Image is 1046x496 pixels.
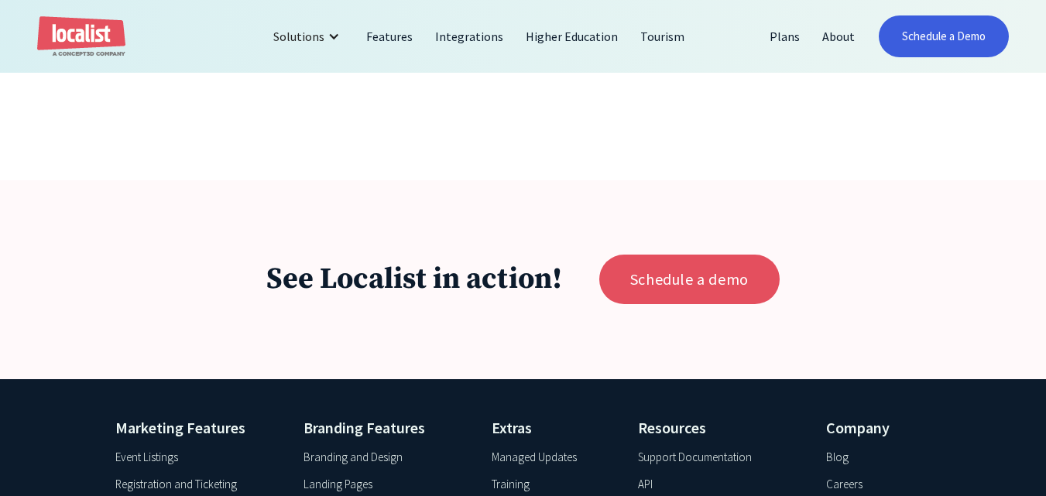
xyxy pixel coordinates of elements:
[274,128,309,140] span: Job title
[262,18,355,55] div: Solutions
[879,15,1009,57] a: Schedule a Demo
[424,18,515,55] a: Integrations
[115,449,178,467] a: Event Listings
[638,449,752,467] a: Support Documentation
[826,449,849,467] a: Blog
[811,18,866,55] a: About
[492,476,530,494] a: Training
[304,476,372,494] a: Landing Pages
[355,18,424,55] a: Features
[492,416,617,440] h4: Extras
[4,338,14,348] input: I agree to receive communications from Concept3D.
[638,416,805,440] h4: Resources
[115,416,283,440] h4: Marketing Features
[19,337,269,349] p: I agree to receive communications from Concept3D.
[759,18,811,55] a: Plans
[492,449,577,467] a: Managed Updates
[274,65,340,77] span: Phone number
[515,18,629,55] a: Higher Education
[274,2,321,13] span: Last name
[37,16,125,57] a: home
[304,449,403,467] a: Branding and Design
[826,416,931,440] h4: Company
[599,255,780,304] a: Schedule a demo
[629,18,696,55] a: Tourism
[304,416,471,440] h4: Branding Features
[266,262,561,299] h1: See Localist in action!
[638,476,653,494] a: API
[273,27,324,46] div: Solutions
[826,476,863,494] a: Careers
[115,476,237,494] a: Registration and Ticketing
